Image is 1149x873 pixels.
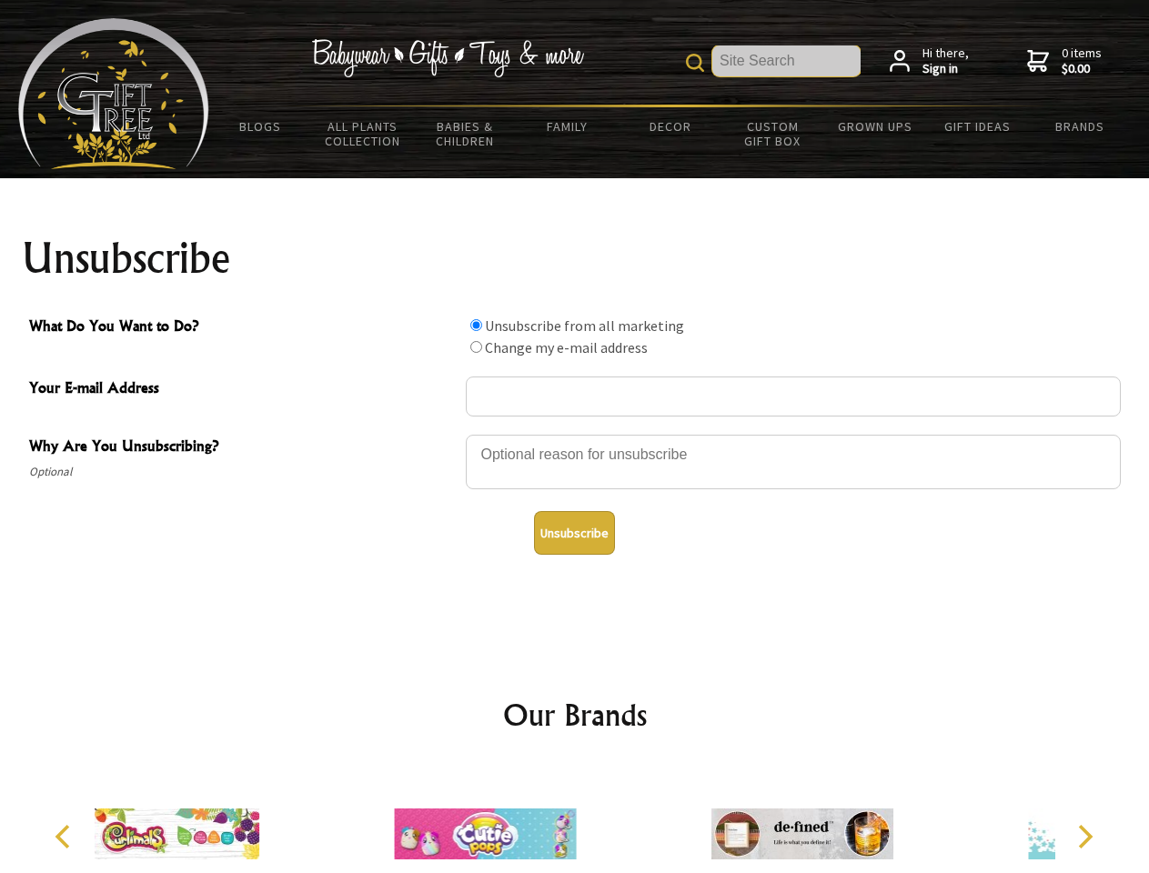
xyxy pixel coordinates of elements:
img: product search [686,54,704,72]
a: Decor [619,107,721,145]
a: BLOGS [209,107,312,145]
a: Grown Ups [823,107,926,145]
label: Change my e-mail address [485,338,648,356]
span: Hi there, [922,45,969,77]
input: Your E-mail Address [466,376,1121,416]
span: Why Are You Unsubscribing? [29,435,457,461]
a: Gift Ideas [926,107,1029,145]
a: Custom Gift Box [721,107,824,160]
button: Previous [45,817,86,857]
strong: $0.00 [1062,61,1102,77]
h2: Our Brands [36,693,1114,737]
button: Unsubscribe [534,511,615,555]
strong: Sign in [922,61,969,77]
input: What Do You Want to Do? [470,319,482,331]
span: What Do You Want to Do? [29,315,457,341]
a: Family [517,107,620,145]
h1: Unsubscribe [22,236,1128,280]
a: Hi there,Sign in [890,45,969,77]
span: 0 items [1062,45,1102,77]
a: Babies & Children [414,107,517,160]
a: All Plants Collection [312,107,415,160]
span: Your E-mail Address [29,376,457,403]
textarea: Why Are You Unsubscribing? [466,435,1121,489]
input: Site Search [712,45,861,76]
input: What Do You Want to Do? [470,341,482,353]
img: Babyware - Gifts - Toys and more... [18,18,209,169]
a: 0 items$0.00 [1027,45,1102,77]
a: Brands [1029,107,1132,145]
label: Unsubscribe from all marketing [485,316,684,335]
button: Next [1064,817,1104,857]
span: Optional [29,461,457,483]
img: Babywear - Gifts - Toys & more [311,39,584,77]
